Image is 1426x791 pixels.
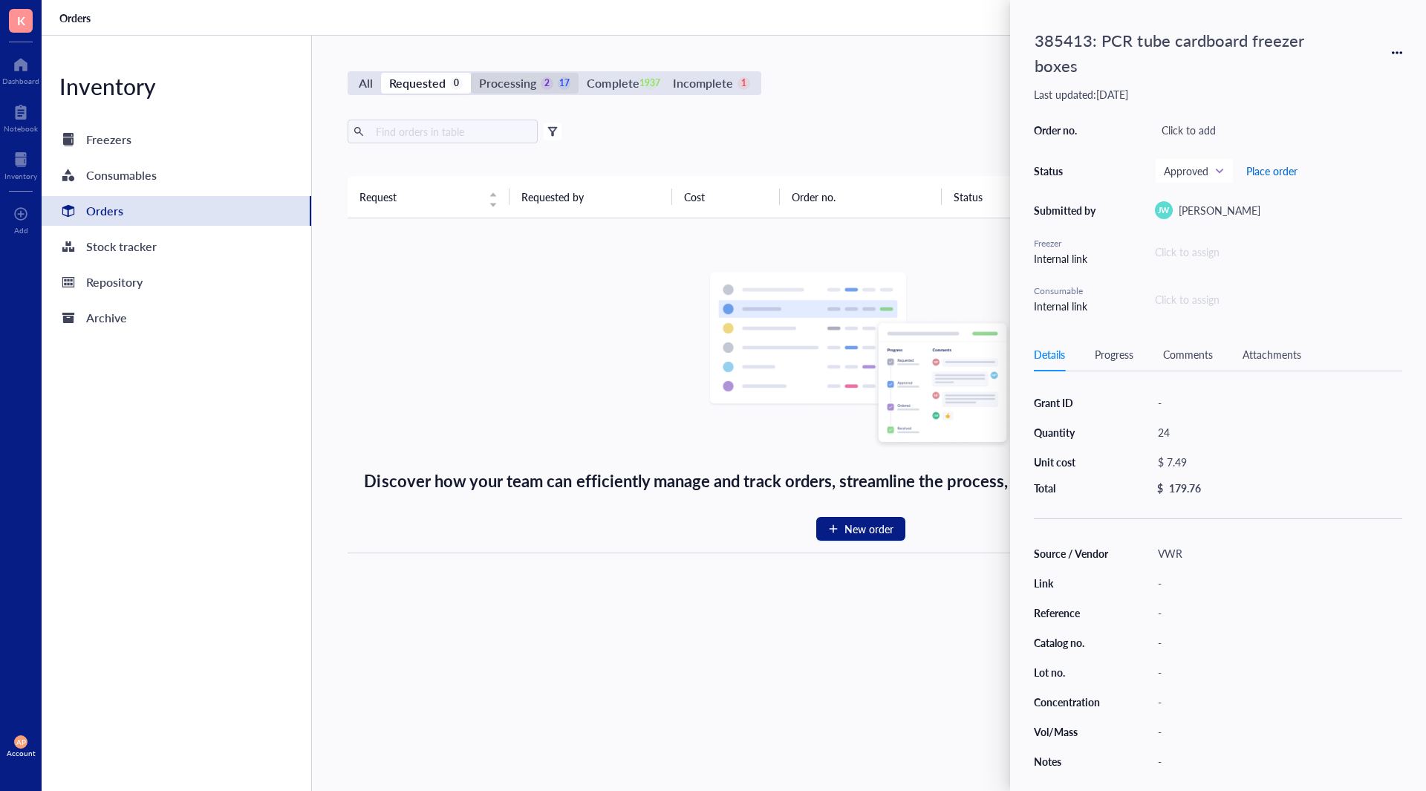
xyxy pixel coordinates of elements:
div: Vol/Mass [1034,725,1110,738]
img: Empty state [709,272,1013,450]
div: Progress [1095,346,1133,362]
div: Consumable [1034,284,1101,298]
div: Status [1034,164,1101,178]
span: Approved [1164,164,1222,178]
button: New order [816,517,905,541]
div: Archive [86,307,127,328]
div: Dashboard [2,77,39,85]
div: $ [1157,481,1163,495]
div: Click to add [1155,120,1402,140]
div: Incomplete [673,73,733,94]
div: segmented control [348,71,761,95]
div: Discover how your team can efficiently manage and track orders, streamline the process, and even ... [364,468,1357,493]
div: Consumables [86,165,157,186]
div: - [1151,721,1402,742]
div: 2 [541,77,553,90]
div: - [1151,751,1402,772]
a: Freezers [42,125,311,154]
div: Lot no. [1034,665,1110,679]
div: 24 [1151,422,1402,443]
div: Comments [1163,346,1213,362]
span: Request [359,189,480,205]
div: - [1151,632,1402,653]
div: Quantity [1034,426,1110,439]
div: All [359,73,373,94]
div: $ 7.49 [1151,452,1396,472]
div: - [1151,602,1402,623]
div: Reference [1034,606,1110,619]
th: Status [942,176,1050,218]
div: VWR [1151,543,1402,564]
div: Details [1034,346,1065,362]
div: Freezer [1034,237,1101,250]
div: 1 [738,77,750,90]
div: Concentration [1034,695,1110,709]
div: Notebook [4,124,38,133]
a: Repository [42,267,311,297]
div: 1937 [644,77,657,90]
div: 179.76 [1169,481,1201,495]
a: Stock tracker [42,232,311,261]
div: Unit cost [1034,455,1110,469]
div: Last updated: [DATE] [1034,88,1402,101]
div: Source / Vendor [1034,547,1110,560]
button: Place order [1246,159,1298,183]
div: Internal link [1034,298,1101,314]
div: Inventory [4,172,37,180]
div: Grant ID [1034,396,1110,409]
th: Requested by [509,176,671,218]
div: - [1151,392,1402,413]
div: Processing [479,73,536,94]
span: JW [1158,204,1170,216]
input: Find orders in table [370,120,532,143]
a: Inventory [4,148,37,180]
div: Account [7,749,36,758]
th: Order no. [780,176,942,218]
span: Place order [1246,165,1298,177]
div: Link [1034,576,1110,590]
div: Notes [1034,755,1110,768]
span: [PERSON_NAME] [1179,203,1260,218]
a: Dashboard [2,53,39,85]
div: Catalog no. [1034,636,1110,649]
div: Click to assign [1155,244,1402,260]
div: - [1151,691,1402,712]
span: New order [844,521,893,537]
div: Requested [389,73,446,94]
div: Add [14,226,28,235]
div: - [1151,573,1402,593]
span: AP [16,738,26,746]
div: Internal link [1034,250,1101,267]
span: K [17,11,25,30]
div: Stock tracker [86,236,157,257]
div: Repository [86,272,143,293]
div: Inventory [42,71,311,101]
div: - [1151,662,1402,683]
div: Order no. [1034,123,1101,137]
div: Freezers [86,129,131,150]
div: Click to assign [1155,291,1402,307]
div: Orders [86,201,123,221]
div: Attachments [1243,346,1301,362]
th: Request [348,176,509,218]
div: Total [1034,481,1110,495]
th: Cost [672,176,781,218]
a: Orders [59,11,94,25]
div: 385413: PCR tube cardboard freezer boxes [1028,24,1340,82]
div: 0 [450,77,463,90]
div: 17 [558,77,570,90]
div: Complete [587,73,639,94]
a: Consumables [42,160,311,190]
div: Submitted by [1034,204,1101,217]
a: Archive [42,303,311,333]
a: Orders [42,196,311,226]
a: Notebook [4,100,38,133]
